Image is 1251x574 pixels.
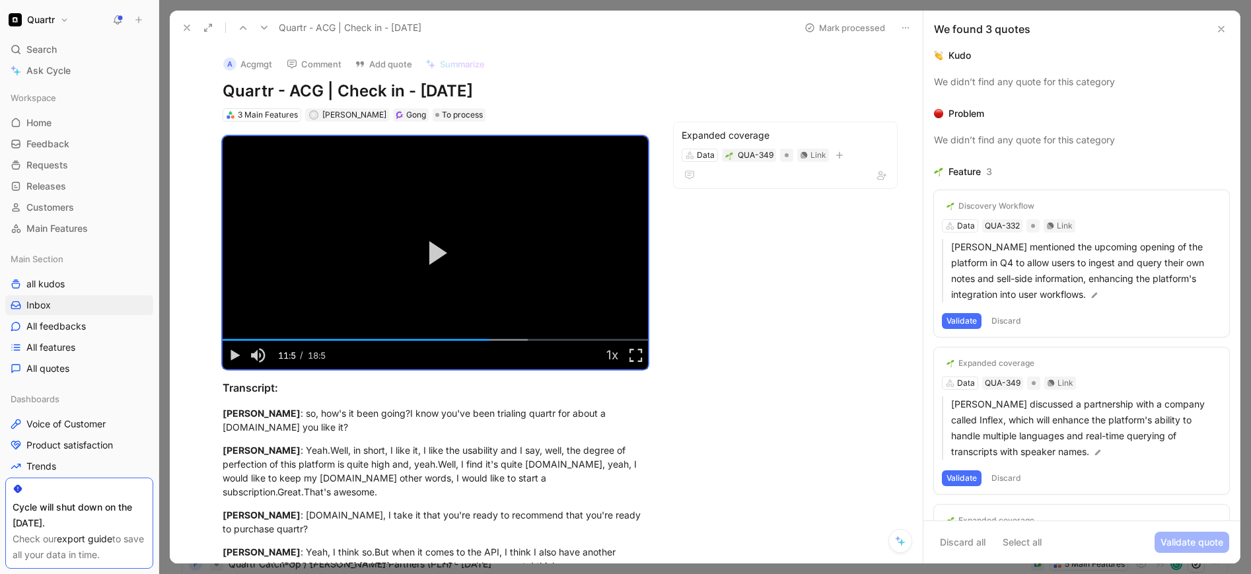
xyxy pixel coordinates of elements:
a: Voice of Customer [5,414,153,434]
span: 11:53 [278,350,296,390]
span: Home [26,116,52,129]
a: All quotes [5,359,153,378]
div: Main Section [5,249,153,269]
div: Search [5,40,153,59]
p: [PERSON_NAME] mentioned the upcoming opening of the platform in Q4 to allow users to ingest and q... [951,239,1221,303]
div: DashboardsVoice of CustomerProduct satisfactionTrendsFeature viewCustomer view [5,389,153,519]
span: Voice of Customer [26,417,106,431]
button: Mark processed [799,18,891,37]
span: Requests [26,159,68,172]
button: Select all [997,532,1048,553]
div: Link [810,149,826,162]
div: 3 Main Features [238,108,298,122]
button: Validate [942,313,982,329]
span: All features [26,341,75,354]
img: pen.svg [1093,448,1102,457]
button: 🌱Discovery Workflow [942,198,1039,214]
span: 18:58 [308,350,326,390]
span: Ask Cycle [26,63,71,79]
span: Main Section [11,252,63,266]
div: Expanded coverage [958,515,1034,526]
img: 🌱 [947,517,954,524]
span: Inbox [26,299,51,312]
span: To process [442,108,483,122]
span: Workspace [11,91,56,104]
button: Add quote [349,55,418,73]
mark: [PERSON_NAME] [223,408,301,419]
span: Feedback [26,137,69,151]
button: Validate quote [1155,532,1229,553]
div: : [DOMAIN_NAME], I take it that you're ready to recommend that you're ready to purchase quartr? [223,508,648,536]
a: Product satisfaction [5,435,153,455]
span: All quotes [26,362,69,375]
div: We didn’t find any quote for this category [934,132,1229,148]
div: Main Sectionall kudosInboxAll feedbacksAll featuresAll quotes [5,249,153,378]
img: 🌱 [934,167,943,176]
div: Feature [948,164,981,180]
div: K [310,112,317,119]
div: 🌱 [725,151,734,160]
a: Home [5,113,153,133]
img: 🌱 [947,359,954,367]
a: Ask Cycle [5,61,153,81]
span: Releases [26,180,66,193]
button: QuartrQuartr [5,11,72,29]
div: QUA-349 [738,149,773,162]
span: Trends [26,460,56,473]
h1: Quartr [27,14,55,26]
div: Dashboards [5,389,153,409]
div: Transcript: [223,380,648,396]
div: Data [697,149,715,162]
div: Check our to save all your data in time. [13,531,146,563]
div: Video Player [223,136,648,369]
button: Comment [281,55,347,73]
span: Customers [26,201,74,214]
button: Play [223,341,246,369]
span: all kudos [26,277,65,291]
a: export guide [57,533,112,544]
a: All features [5,338,153,357]
div: Discovery Workflow [958,201,1034,211]
div: We didn’t find any quote for this category [934,74,1229,90]
div: Expanded coverage [682,127,889,143]
button: Discard [987,313,1026,329]
img: 👏 [934,51,943,60]
button: Summarize [419,55,491,73]
a: Releases [5,176,153,196]
img: 🌱 [947,202,954,210]
button: Play Video [406,223,465,283]
img: 🔴 [934,109,943,118]
span: All feedbacks [26,320,86,333]
div: : so, how's it been going?I know you've been trialing quartr for about a [DOMAIN_NAME] you like it? [223,406,648,434]
div: To process [433,108,485,122]
div: Kudo [948,48,971,63]
mark: [PERSON_NAME] [223,445,301,456]
div: 3 [986,164,992,180]
span: Main Features [26,222,88,235]
a: all kudos [5,274,153,294]
div: Expanded coverage [958,358,1034,369]
a: Inbox [5,295,153,315]
span: Product satisfaction [26,439,113,452]
div: : Yeah.Well, in short, I like it, I like the usability and I say, well, the degree of perfection ... [223,443,648,499]
button: Mute [246,341,270,369]
button: 🌱Expanded coverage [942,513,1039,528]
a: Requests [5,155,153,175]
button: AAcgmgt [217,54,278,74]
div: Progress Bar [223,339,648,341]
a: Feedback [5,134,153,154]
span: Dashboards [11,392,59,406]
button: Playback Rate [600,341,624,369]
button: Discard all [934,532,991,553]
img: Quartr [9,13,22,26]
button: Discard [987,470,1026,486]
img: 🌱 [725,152,733,160]
button: 🌱Expanded coverage [942,355,1039,371]
button: Validate [942,470,982,486]
div: We found 3 quotes [934,21,1030,37]
a: Customers [5,197,153,217]
h1: Quartr - ACG | Check in - [DATE] [223,81,648,102]
span: Quartr - ACG | Check in - [DATE] [279,20,421,36]
span: Summarize [440,58,485,70]
a: All feedbacks [5,316,153,336]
